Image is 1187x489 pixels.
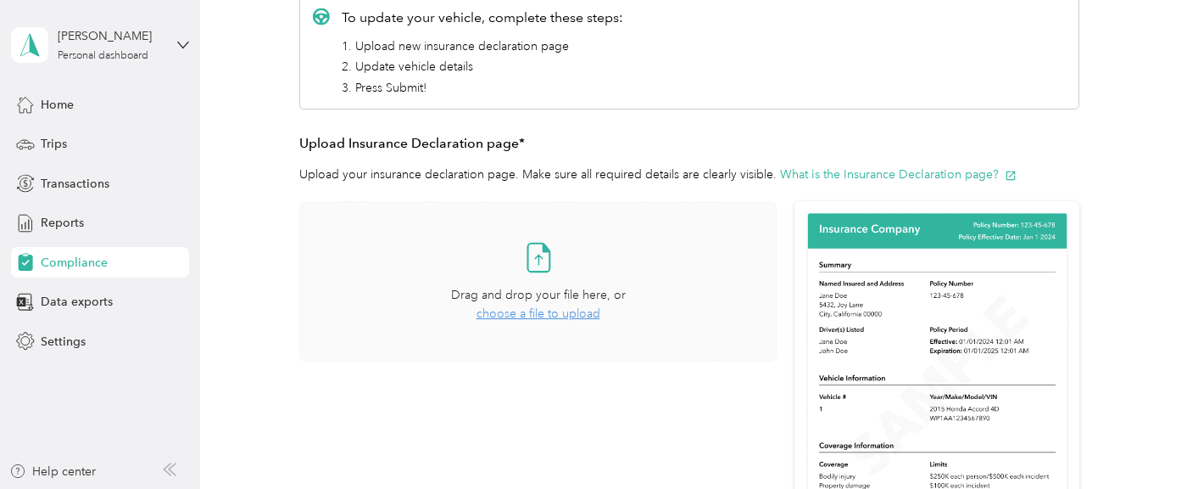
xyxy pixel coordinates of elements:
[41,96,74,114] span: Home
[9,463,96,481] button: Help center
[41,293,113,311] span: Data exports
[299,133,1080,155] h3: Upload Insurance Declaration page*
[451,288,626,302] span: Drag and drop your file here, or
[342,58,623,76] li: 2. Update vehicle details
[58,51,148,61] div: Personal dashboard
[300,202,777,361] span: Drag and drop your file here, orchoose a file to upload
[41,175,109,193] span: Transactions
[41,333,86,351] span: Settings
[41,254,108,272] span: Compliance
[299,166,1080,183] p: Upload your insurance declaration page. Make sure all required details are clearly visible.
[41,214,84,232] span: Reports
[476,306,600,321] span: choose a file to upload
[342,37,623,55] li: 1. Upload new insurance declaration page
[780,166,1017,183] button: What is the Insurance Declaration page?
[41,135,67,153] span: Trips
[342,79,623,97] li: 3. Press Submit!
[58,27,164,45] div: [PERSON_NAME]
[1092,394,1187,489] iframe: Everlance-gr Chat Button Frame
[342,8,623,28] p: To update your vehicle, complete these steps:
